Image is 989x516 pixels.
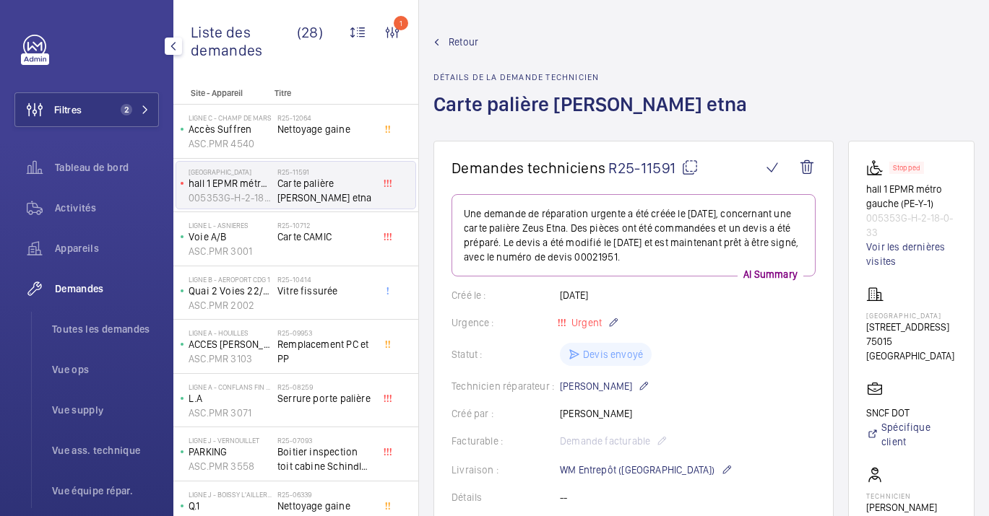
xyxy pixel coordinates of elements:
[52,484,159,498] span: Vue équipe répar.
[54,102,82,117] span: Filtres
[189,244,272,258] p: ASC.PMR 3001
[189,391,272,406] p: L.A
[433,91,756,141] h1: Carte palière [PERSON_NAME] etna
[189,136,272,151] p: ASC.PMR 4540
[464,206,803,264] p: Une demande de réparation urgente a été créée le [DATE], concernant une carte palière Zeus Etna. ...
[189,191,272,205] p: 005353G-H-2-18-0-33
[277,436,373,445] h2: R25-07093
[189,176,272,191] p: hall 1 EPMR métro gauche (PE-Y-1)
[189,284,272,298] p: Quai 2 Voies 22/24
[189,490,272,499] p: Ligne J - BOISSY L'AILLERIE
[277,391,373,406] span: Serrure porte palière
[608,159,699,177] span: R25-11591
[55,241,159,255] span: Appareils
[866,240,956,268] a: Voir les dernières visites
[52,443,159,458] span: Vue ass. technique
[275,88,370,98] p: Titre
[452,159,605,177] span: Demandes techniciens
[14,92,159,127] button: Filtres2
[866,420,956,449] a: Spécifique client
[433,72,756,82] h2: Détails de la demande technicien
[189,499,272,513] p: Q.1
[121,104,132,115] span: 2
[189,298,272,312] p: ASC.PMR 2002
[277,113,373,122] h2: R25-12064
[277,221,373,229] h2: R25-10712
[866,211,956,240] p: 005353G-H-2-18-0-33
[866,320,956,334] p: [STREET_ADDRESS]
[893,165,920,170] p: Stopped
[173,88,269,98] p: Site - Appareil
[189,436,272,445] p: Ligne J - VERNOUILLET
[866,334,956,363] p: 75015 [GEOGRAPHIC_DATA]
[277,122,373,136] span: Nettoyage gaine
[277,445,373,473] span: Boitier inspection toit cabine Schindler 5500
[277,499,373,513] span: Nettoyage gaine
[52,322,159,336] span: Toutes les demandes
[277,284,373,298] span: Vitre fissurée
[277,337,373,366] span: Remplacement PC et PP
[55,201,159,215] span: Activités
[189,113,272,122] p: Ligne C - CHAMP DE MARS
[866,491,937,500] p: Technicien
[189,459,272,473] p: ASC.PMR 3558
[569,317,602,328] span: Urgent
[189,167,272,176] p: [GEOGRAPHIC_DATA]
[189,445,272,459] p: PARKING
[738,267,803,281] p: AI Summary
[560,377,649,395] p: [PERSON_NAME]
[866,406,956,420] p: SNCF DOT
[55,160,159,175] span: Tableau de bord
[277,229,373,244] span: Carte CAMIC
[189,229,272,244] p: Voie A/B
[277,382,373,391] h2: R25-08259
[277,176,373,205] span: Carte palière [PERSON_NAME] etna
[277,490,373,499] h2: R25-06339
[866,500,937,515] p: [PERSON_NAME]
[191,23,297,59] span: Liste des demandes
[52,362,159,377] span: Vue ops
[277,328,373,337] h2: R25-09953
[866,182,956,211] p: hall 1 EPMR métro gauche (PE-Y-1)
[189,337,272,351] p: ACCES [PERSON_NAME]
[189,275,272,284] p: LIGNE B - AEROPORT CDG 1
[189,406,272,420] p: ASC.PMR 3071
[189,122,272,136] p: Accès Suffren
[560,461,733,478] p: WM Entrepôt ([GEOGRAPHIC_DATA])
[277,275,373,284] h2: R25-10414
[866,159,889,176] img: platform_lift.svg
[189,221,272,229] p: Ligne L - ASNIERES
[189,382,272,391] p: Ligne A - CONFLANS FIN D'OISE
[189,351,272,366] p: ASC.PMR 3103
[52,403,159,417] span: Vue supply
[449,35,478,49] span: Retour
[277,167,373,176] h2: R25-11591
[55,281,159,296] span: Demandes
[189,328,272,337] p: Ligne A - HOUILLES
[866,311,956,320] p: [GEOGRAPHIC_DATA]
